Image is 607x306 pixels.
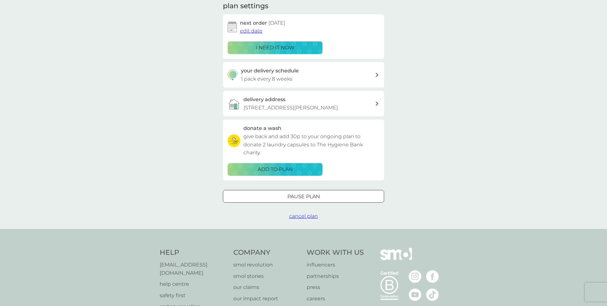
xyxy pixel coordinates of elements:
h4: Help [160,248,227,258]
span: cancel plan [289,213,318,219]
img: visit the smol Facebook page [426,270,439,283]
button: Pause plan [223,190,384,203]
img: visit the smol Youtube page [409,288,421,301]
a: help centre [160,280,227,288]
img: visit the smol Tiktok page [426,288,439,301]
h3: donate a wash [243,124,281,132]
button: your delivery schedule1 pack every 8 weeks [223,62,384,88]
h2: next order [240,19,285,27]
button: i need it now [228,41,322,54]
h4: Work With Us [307,248,364,258]
p: ADD TO PLAN [258,165,293,174]
a: our claims [233,283,301,291]
a: smol revolution [233,261,301,269]
a: [EMAIL_ADDRESS][DOMAIN_NAME] [160,261,227,277]
img: smol [380,248,412,269]
p: 1 pack every 8 weeks [241,75,292,83]
p: i need it now [256,44,295,52]
h4: Company [233,248,301,258]
a: smol stories [233,272,301,280]
a: safety first [160,291,227,300]
p: Pause plan [287,193,320,201]
a: partnerships [307,272,364,280]
a: press [307,283,364,291]
img: visit the smol Instagram page [409,270,421,283]
h3: delivery address [243,95,285,104]
span: edit date [240,28,262,34]
span: [DATE] [268,20,285,26]
h2: plan settings [223,1,268,11]
h3: your delivery schedule [241,67,299,75]
a: our impact report [233,295,301,303]
a: careers [307,295,364,303]
p: [STREET_ADDRESS][PERSON_NAME] [243,104,338,112]
p: give back and add 30p to your ongoing plan to donate 2 laundry capsules to The Hygiene Bank charity. [243,132,379,157]
a: delivery address[STREET_ADDRESS][PERSON_NAME] [223,91,384,116]
button: cancel plan [289,212,318,220]
button: ADD TO PLAN [228,163,322,176]
button: edit date [240,27,262,35]
a: influencers [307,261,364,269]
